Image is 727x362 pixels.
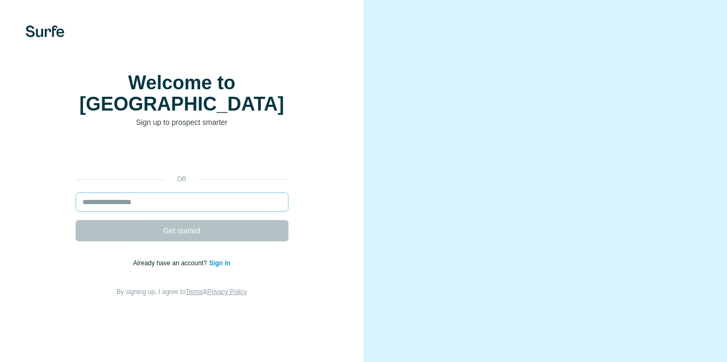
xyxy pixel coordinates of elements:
[207,288,247,296] a: Privacy Policy
[70,144,294,167] iframe: Sign in with Google Button
[209,259,230,267] a: Sign in
[133,259,209,267] span: Already have an account?
[186,288,203,296] a: Terms
[117,288,247,296] span: By signing up, I agree to &
[165,174,199,184] p: or
[76,72,288,115] h1: Welcome to [GEOGRAPHIC_DATA]
[76,117,288,128] p: Sign up to prospect smarter
[26,26,64,37] img: Surfe's logo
